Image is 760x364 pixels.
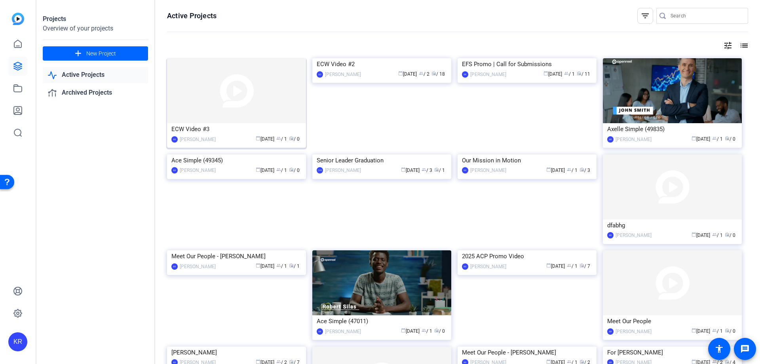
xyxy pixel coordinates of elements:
span: / 1 [422,328,432,334]
div: Meet Our People - [PERSON_NAME] [171,250,302,262]
span: group [276,359,281,364]
span: radio [289,263,294,268]
span: calendar_today [546,263,551,268]
span: group [712,232,717,237]
span: / 1 [276,168,287,173]
div: KR [171,263,178,270]
span: radio [579,359,584,364]
mat-icon: filter_list [640,11,650,21]
div: [PERSON_NAME] [616,328,652,335]
span: / 7 [579,263,590,269]
span: / 1 [567,168,578,173]
span: calendar_today [256,359,260,364]
div: KR [607,136,614,143]
span: calendar_today [692,136,696,141]
span: radio [579,263,584,268]
img: blue-gradient.svg [12,13,24,25]
div: [PERSON_NAME] [470,166,506,174]
span: / 3 [422,168,432,173]
div: KR [171,136,178,143]
span: group [276,167,281,172]
span: [DATE] [546,168,565,173]
div: Meet Our People - [PERSON_NAME] [462,347,592,358]
span: calendar_today [401,328,406,333]
div: [PERSON_NAME] [180,263,216,271]
div: Projects [43,14,148,24]
span: / 1 [276,136,287,142]
span: radio [289,167,294,172]
span: radio [434,328,439,333]
span: calendar_today [692,232,696,237]
span: / 0 [289,168,300,173]
span: radio [725,359,730,364]
div: For [PERSON_NAME] [607,347,737,358]
span: [DATE] [401,328,420,334]
span: group [567,359,572,364]
span: / 1 [289,263,300,269]
span: group [712,328,717,333]
span: calendar_today [256,167,260,172]
span: [DATE] [692,233,710,238]
span: calendar_today [546,167,551,172]
div: KR [462,263,468,270]
div: Axelle Simple (49835) [607,123,737,135]
span: group [422,167,426,172]
div: [PERSON_NAME] [171,347,302,358]
span: [DATE] [256,168,274,173]
a: Active Projects [43,67,148,83]
span: calendar_today [256,136,260,141]
div: KR [317,328,323,335]
span: [DATE] [692,328,710,334]
span: group [567,167,572,172]
div: 2025 ACP Promo Video [462,250,592,262]
span: / 0 [725,233,735,238]
div: KR [462,71,468,78]
span: radio [725,232,730,237]
span: calendar_today [692,359,696,364]
div: EFS Promo | Call for Submissions [462,58,592,70]
span: [DATE] [546,263,565,269]
span: calendar_today [398,71,403,76]
a: Archived Projects [43,85,148,101]
span: [DATE] [256,263,274,269]
span: calendar_today [543,71,548,76]
span: / 0 [434,328,445,334]
span: [DATE] [543,71,562,77]
mat-icon: list [739,41,748,50]
span: / 1 [712,233,723,238]
span: group [276,263,281,268]
div: Senior Leader Graduation [317,154,447,166]
span: group [276,136,281,141]
span: radio [289,359,294,364]
div: ECW Video #2 [317,58,447,70]
span: radio [431,71,436,76]
span: calendar_today [546,359,551,364]
div: EO [317,71,323,78]
div: [PERSON_NAME] [180,166,216,174]
div: dfabhg [607,219,737,231]
span: group [712,359,717,364]
div: ECW Video #3 [171,123,302,135]
div: CVS [317,167,323,173]
span: / 1 [712,136,723,142]
span: / 1 [564,71,575,77]
span: group [419,71,424,76]
span: group [712,136,717,141]
span: radio [579,167,584,172]
span: [DATE] [692,136,710,142]
div: KR [8,332,27,351]
span: calendar_today [256,263,260,268]
span: [DATE] [398,71,417,77]
span: / 0 [725,328,735,334]
div: KR [607,328,614,335]
span: / 2 [419,71,429,77]
div: [PERSON_NAME] [325,166,361,174]
div: Our Mission in Motion [462,154,592,166]
button: New Project [43,46,148,61]
div: [PERSON_NAME] [470,263,506,271]
span: radio [577,71,581,76]
div: [PERSON_NAME] [616,231,652,239]
div: [PERSON_NAME] [616,135,652,143]
span: radio [725,328,730,333]
span: / 18 [431,71,445,77]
